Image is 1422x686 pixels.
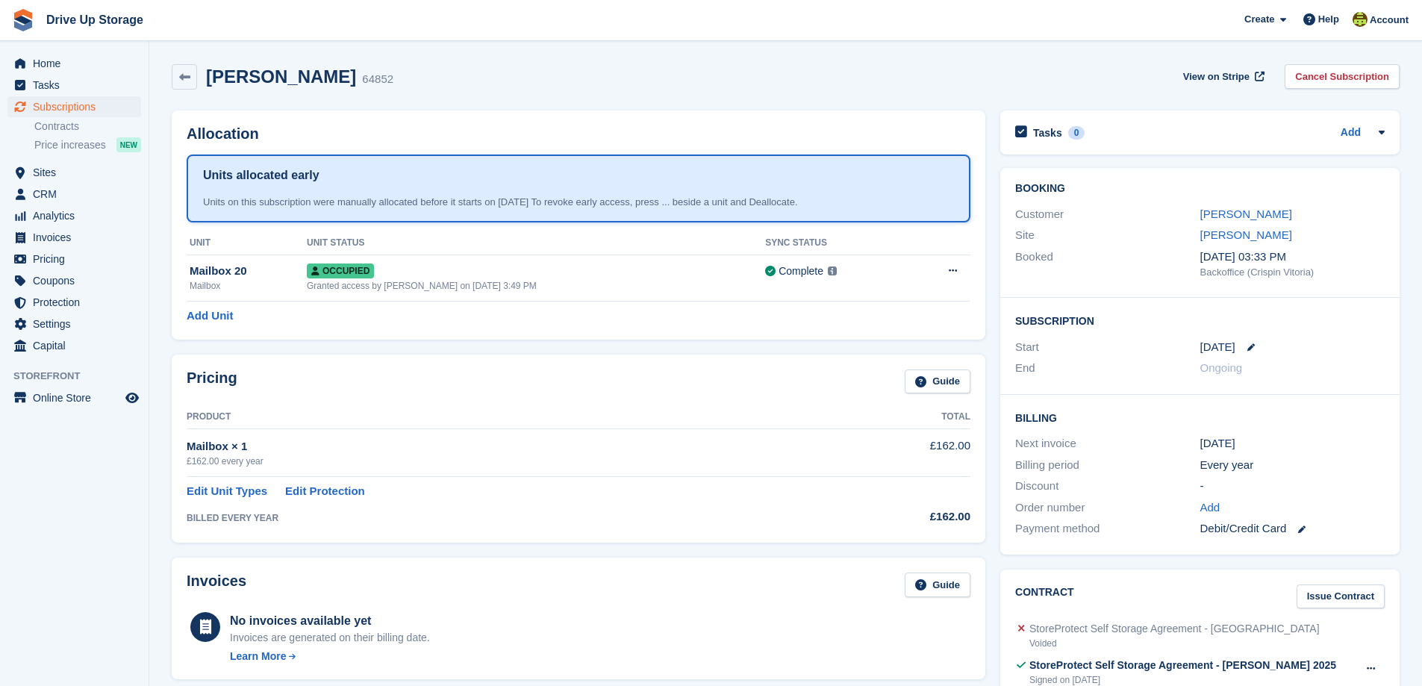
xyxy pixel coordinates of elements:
a: menu [7,162,141,183]
th: Unit [187,231,307,255]
div: Mailbox × 1 [187,438,826,455]
div: Site [1015,227,1200,244]
h1: Units allocated early [203,166,319,184]
h2: Invoices [187,573,246,597]
div: No invoices available yet [230,612,430,630]
a: menu [7,205,141,226]
span: Capital [33,335,122,356]
span: Coupons [33,270,122,291]
h2: Pricing [187,369,237,394]
span: Subscriptions [33,96,122,117]
span: Occupied [307,264,374,278]
h2: Tasks [1033,126,1062,140]
a: menu [7,249,141,269]
a: Guide [905,369,970,394]
div: Order number [1015,499,1200,517]
div: StoreProtect Self Storage Agreement - [GEOGRAPHIC_DATA] [1029,621,1320,637]
div: Invoices are generated on their billing date. [230,630,430,646]
span: Home [33,53,122,74]
div: £162.00 every year [187,455,826,468]
div: £162.00 [826,508,970,526]
img: icon-info-grey-7440780725fd019a000dd9b08b2336e03edf1995a4989e88bcd33f0948082b44.svg [828,266,837,275]
span: Price increases [34,138,106,152]
div: Mailbox [190,279,307,293]
span: Analytics [33,205,122,226]
div: Backoffice (Crispin Vitoria) [1200,265,1385,280]
a: menu [7,387,141,408]
div: End [1015,360,1200,377]
div: 64852 [362,71,393,88]
div: BILLED EVERY YEAR [187,511,826,525]
div: Every year [1200,457,1385,474]
a: Edit Protection [285,483,365,500]
div: Mailbox 20 [190,263,307,280]
a: Issue Contract [1297,584,1385,609]
div: Payment method [1015,520,1200,537]
span: Protection [33,292,122,313]
div: StoreProtect Self Storage Agreement - [PERSON_NAME] 2025 [1029,658,1336,673]
div: Learn More [230,649,286,664]
a: View on Stripe [1177,64,1267,89]
span: Settings [33,314,122,334]
div: Voided [1029,637,1320,650]
div: Discount [1015,478,1200,495]
time: 2025-12-01 01:00:00 UTC [1200,339,1235,356]
span: Help [1318,12,1339,27]
div: [DATE] 03:33 PM [1200,249,1385,266]
div: Customer [1015,206,1200,223]
span: Invoices [33,227,122,248]
span: Ongoing [1200,361,1243,374]
a: menu [7,96,141,117]
a: [PERSON_NAME] [1200,228,1292,241]
img: stora-icon-8386f47178a22dfd0bd8f6a31ec36ba5ce8667c1dd55bd0f319d3a0aa187defe.svg [12,9,34,31]
a: menu [7,270,141,291]
div: Billing period [1015,457,1200,474]
h2: [PERSON_NAME] [206,66,356,87]
h2: Contract [1015,584,1074,609]
span: Online Store [33,387,122,408]
h2: Subscription [1015,313,1385,328]
div: [DATE] [1200,435,1385,452]
a: Edit Unit Types [187,483,267,500]
span: CRM [33,184,122,205]
a: menu [7,314,141,334]
span: Account [1370,13,1409,28]
div: NEW [116,137,141,152]
a: Add Unit [187,308,233,325]
span: Sites [33,162,122,183]
a: Add [1200,499,1220,517]
a: menu [7,335,141,356]
a: [PERSON_NAME] [1200,208,1292,220]
h2: Allocation [187,125,970,143]
a: menu [7,53,141,74]
div: Next invoice [1015,435,1200,452]
span: Storefront [13,369,149,384]
a: Cancel Subscription [1285,64,1400,89]
a: Price increases NEW [34,137,141,153]
th: Unit Status [307,231,765,255]
span: Create [1244,12,1274,27]
h2: Booking [1015,183,1385,195]
a: Guide [905,573,970,597]
a: Preview store [123,389,141,407]
th: Total [826,405,970,429]
div: Granted access by [PERSON_NAME] on [DATE] 3:49 PM [307,279,765,293]
a: Contracts [34,119,141,134]
span: Pricing [33,249,122,269]
div: Booked [1015,249,1200,280]
span: Tasks [33,75,122,96]
div: Start [1015,339,1200,356]
a: Add [1341,125,1361,142]
th: Product [187,405,826,429]
td: £162.00 [826,429,970,476]
span: View on Stripe [1183,69,1250,84]
th: Sync Status [765,231,908,255]
a: menu [7,75,141,96]
div: 0 [1068,126,1085,140]
a: Learn More [230,649,430,664]
img: Lindsay Dawes [1353,12,1368,27]
a: menu [7,184,141,205]
div: - [1200,478,1385,495]
a: menu [7,227,141,248]
div: Units on this subscription were manually allocated before it starts on [DATE] To revoke early acc... [203,195,954,210]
